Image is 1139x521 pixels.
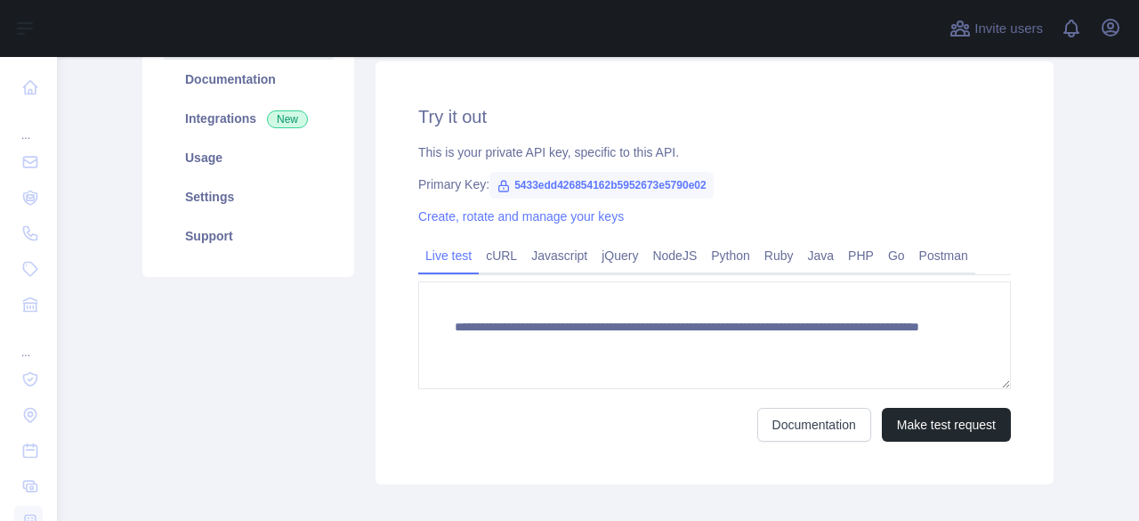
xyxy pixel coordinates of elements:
a: cURL [479,241,524,270]
span: New [267,110,308,128]
a: Live test [418,241,479,270]
span: 5433edd426854162b5952673e5790e02 [489,172,714,199]
button: Invite users [946,14,1046,43]
div: ... [14,107,43,142]
a: Postman [912,241,975,270]
a: Integrations New [164,99,333,138]
a: jQuery [594,241,645,270]
a: Support [164,216,333,256]
a: Go [881,241,912,270]
div: Primary Key: [418,175,1011,193]
span: Invite users [974,19,1043,39]
a: Java [801,241,842,270]
div: ... [14,324,43,360]
a: Javascript [524,241,594,270]
a: NodeJS [645,241,704,270]
div: This is your private API key, specific to this API. [418,143,1011,161]
a: Settings [164,177,333,216]
a: Python [704,241,757,270]
a: Documentation [164,60,333,99]
h2: Try it out [418,104,1011,129]
a: Ruby [757,241,801,270]
a: PHP [841,241,881,270]
a: Documentation [757,408,871,442]
a: Create, rotate and manage your keys [418,209,624,224]
a: Usage [164,138,333,177]
button: Make test request [882,408,1011,442]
